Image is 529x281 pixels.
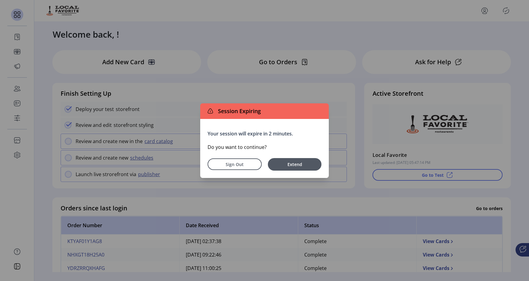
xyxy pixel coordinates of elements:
[208,143,321,151] p: Do you want to continue?
[208,130,321,137] p: Your session will expire in 2 minutes.
[216,107,261,115] span: Session Expiring
[208,158,262,170] button: Sign Out
[271,161,318,168] span: Extend
[216,161,254,168] span: Sign Out
[268,158,321,171] button: Extend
